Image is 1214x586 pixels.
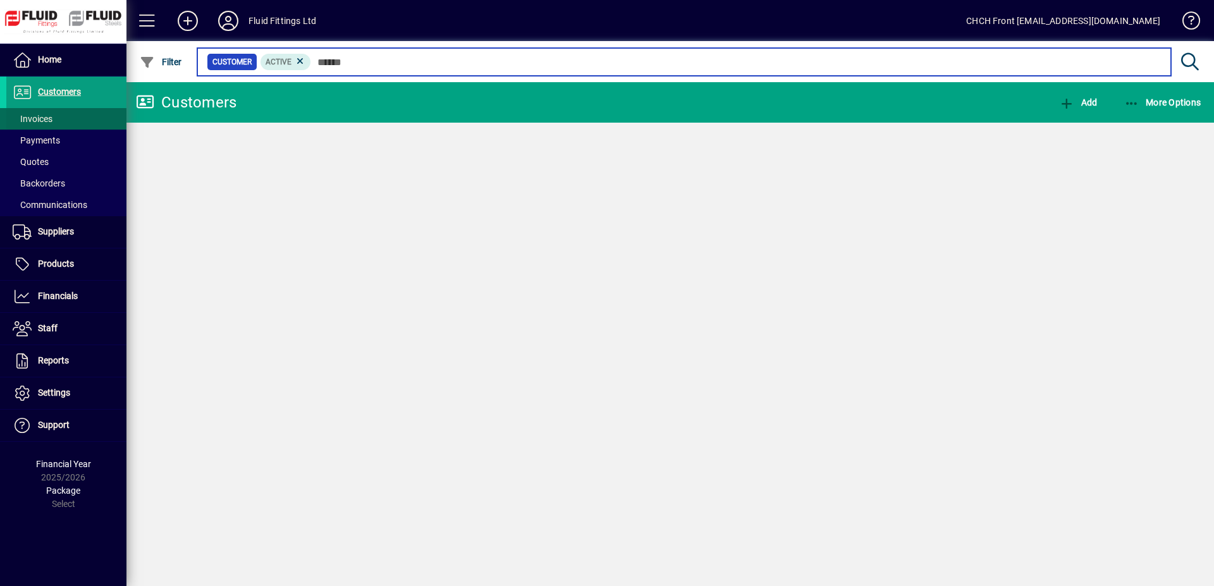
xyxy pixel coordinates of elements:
span: Quotes [13,157,49,167]
button: Add [1056,91,1100,114]
a: Invoices [6,108,126,130]
span: Home [38,54,61,64]
span: Suppliers [38,226,74,236]
span: Customers [38,87,81,97]
span: Products [38,259,74,269]
span: Payments [13,135,60,145]
button: Add [168,9,208,32]
a: Home [6,44,126,76]
span: More Options [1124,97,1201,107]
a: Communications [6,194,126,216]
span: Invoices [13,114,52,124]
a: Settings [6,377,126,409]
a: Financials [6,281,126,312]
span: Active [266,58,291,66]
a: Staff [6,313,126,345]
span: Add [1059,97,1097,107]
div: Fluid Fittings Ltd [248,11,316,31]
a: Backorders [6,173,126,194]
button: Profile [208,9,248,32]
a: Reports [6,345,126,377]
span: Support [38,420,70,430]
a: Knowledge Base [1173,3,1198,44]
span: Customer [212,56,252,68]
span: Backorders [13,178,65,188]
div: CHCH Front [EMAIL_ADDRESS][DOMAIN_NAME] [966,11,1160,31]
a: Quotes [6,151,126,173]
mat-chip: Activation Status: Active [261,54,311,70]
a: Products [6,248,126,280]
span: Settings [38,388,70,398]
span: Reports [38,355,69,365]
div: Customers [136,92,236,113]
span: Staff [38,323,58,333]
span: Package [46,485,80,496]
span: Filter [140,57,182,67]
button: Filter [137,51,185,73]
span: Financial Year [36,459,91,469]
span: Financials [38,291,78,301]
a: Payments [6,130,126,151]
button: More Options [1121,91,1205,114]
a: Support [6,410,126,441]
span: Communications [13,200,87,210]
a: Suppliers [6,216,126,248]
